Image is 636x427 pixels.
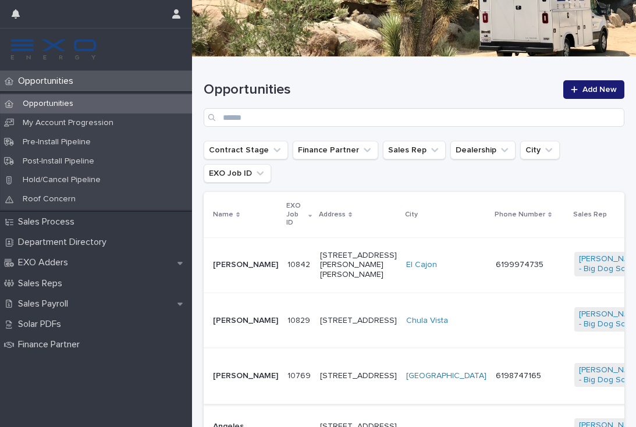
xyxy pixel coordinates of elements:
[13,76,83,87] p: Opportunities
[204,164,271,183] button: EXO Job ID
[13,339,89,350] p: Finance Partner
[287,369,313,381] p: 10769
[573,208,607,221] p: Sales Rep
[204,81,556,98] h1: Opportunities
[13,118,123,128] p: My Account Progression
[406,316,448,326] a: Chula Vista
[13,156,104,166] p: Post-Install Pipeline
[293,141,378,159] button: Finance Partner
[13,278,72,289] p: Sales Reps
[286,200,305,229] p: EXO Job ID
[320,371,397,381] p: [STREET_ADDRESS]
[496,372,541,380] a: 6198747165
[13,137,100,147] p: Pre-Install Pipeline
[213,260,278,270] p: [PERSON_NAME]
[319,208,346,221] p: Address
[495,208,545,221] p: Phone Number
[406,260,437,270] a: El Cajon
[204,108,624,127] input: Search
[13,99,83,109] p: Opportunities
[13,194,85,204] p: Roof Concern
[520,141,560,159] button: City
[320,316,397,326] p: [STREET_ADDRESS]
[13,216,84,227] p: Sales Process
[406,371,486,381] a: [GEOGRAPHIC_DATA]
[287,258,312,270] p: 10842
[13,175,110,185] p: Hold/Cancel Pipeline
[496,261,543,269] a: 6199974735
[450,141,516,159] button: Dealership
[287,314,312,326] p: 10829
[320,251,397,280] p: [STREET_ADDRESS][PERSON_NAME][PERSON_NAME]
[213,371,278,381] p: [PERSON_NAME]
[213,208,233,221] p: Name
[213,316,278,326] p: [PERSON_NAME]
[13,298,77,309] p: Sales Payroll
[13,257,77,268] p: EXO Adders
[383,141,446,159] button: Sales Rep
[405,208,418,221] p: City
[582,86,617,94] span: Add New
[13,319,70,330] p: Solar PDFs
[204,141,288,159] button: Contract Stage
[9,38,98,61] img: FKS5r6ZBThi8E5hshIGi
[563,80,624,99] a: Add New
[13,237,116,248] p: Department Directory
